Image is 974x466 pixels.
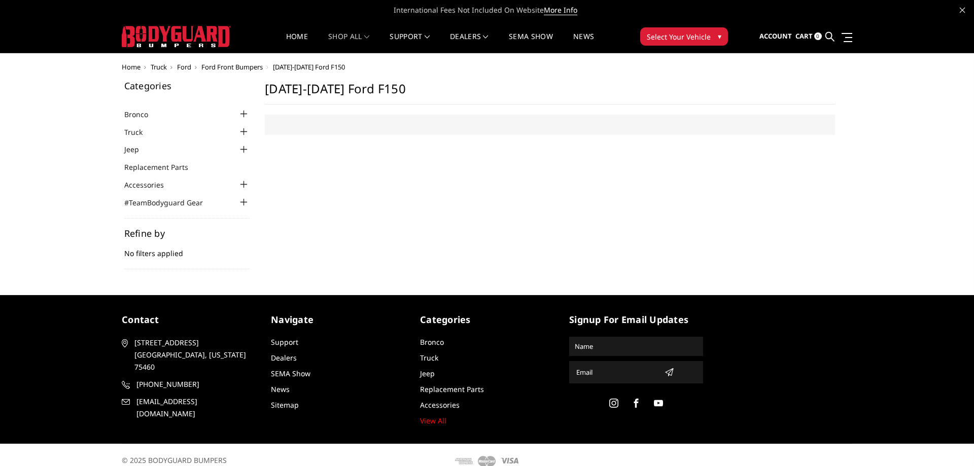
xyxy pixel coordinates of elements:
span: ▾ [718,31,721,42]
a: Replacement Parts [124,162,201,172]
img: BODYGUARD BUMPERS [122,26,231,47]
a: [EMAIL_ADDRESS][DOMAIN_NAME] [122,396,256,420]
span: Cart [795,31,813,41]
span: Select Your Vehicle [647,31,711,42]
a: View All [420,416,446,425]
a: Home [122,62,141,71]
a: Truck [151,62,167,71]
a: Truck [124,127,155,137]
a: Bronco [124,109,161,120]
span: © 2025 BODYGUARD BUMPERS [122,455,227,465]
input: Name [571,338,702,354]
a: Support [271,337,298,347]
span: [STREET_ADDRESS] [GEOGRAPHIC_DATA], [US_STATE] 75460 [134,337,252,373]
a: Home [286,33,308,53]
span: Account [759,31,792,41]
a: Sitemap [271,400,299,410]
a: Support [390,33,430,53]
span: [PHONE_NUMBER] [136,378,254,390]
h5: Navigate [271,313,405,327]
a: #TeamBodyguard Gear [124,197,216,208]
a: Bronco [420,337,444,347]
input: Email [572,364,660,380]
h5: contact [122,313,256,327]
h5: Refine by [124,229,250,238]
a: Account [759,23,792,50]
a: More Info [544,5,577,15]
a: News [573,33,594,53]
h5: Categories [420,313,554,327]
button: Select Your Vehicle [640,27,728,46]
a: Cart 0 [795,23,822,50]
a: shop all [328,33,369,53]
h5: Categories [124,81,250,90]
a: Replacement Parts [420,384,484,394]
a: Jeep [124,144,152,155]
div: No filters applied [124,229,250,269]
a: News [271,384,290,394]
a: SEMA Show [271,369,310,378]
span: [DATE]-[DATE] Ford F150 [273,62,345,71]
a: Jeep [420,369,435,378]
span: 0 [814,32,822,40]
h1: [DATE]-[DATE] Ford F150 [265,81,835,104]
a: [PHONE_NUMBER] [122,378,256,390]
span: [EMAIL_ADDRESS][DOMAIN_NAME] [136,396,254,420]
a: Accessories [124,180,177,190]
a: Truck [420,353,438,363]
a: Dealers [450,33,489,53]
a: Ford [177,62,191,71]
h5: signup for email updates [569,313,703,327]
a: Dealers [271,353,297,363]
a: Accessories [420,400,460,410]
a: Ford Front Bumpers [201,62,263,71]
a: SEMA Show [509,33,553,53]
